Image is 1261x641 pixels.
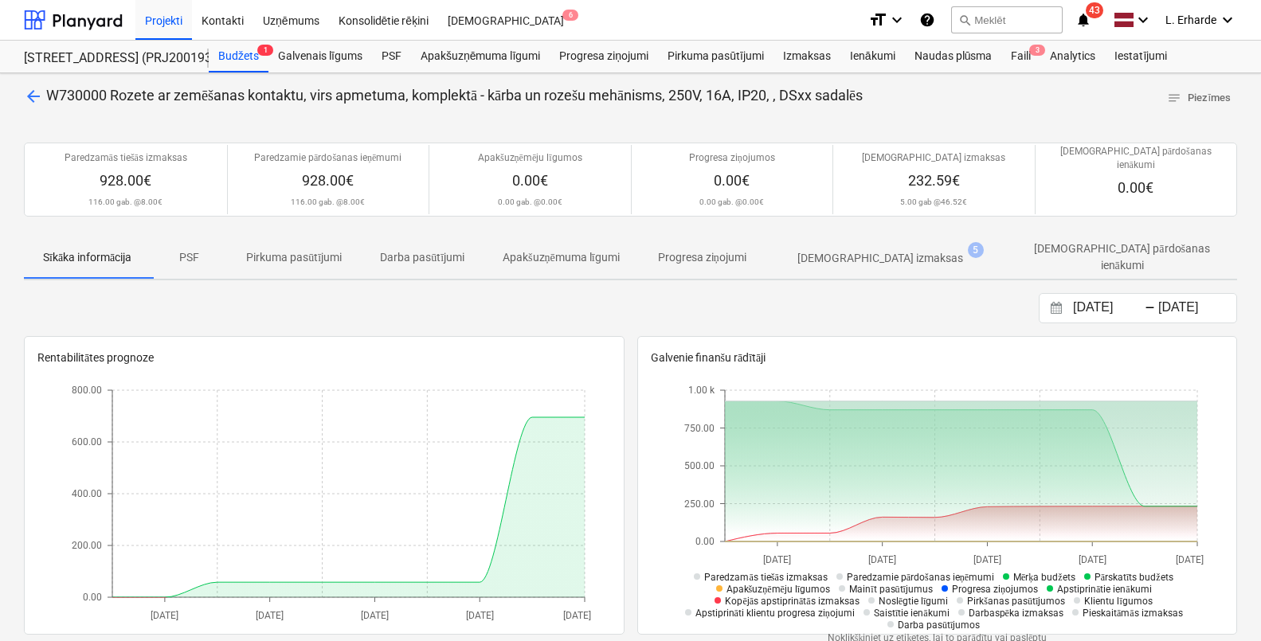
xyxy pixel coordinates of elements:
tspan: [DATE] [563,609,591,620]
tspan: 0.00 [695,536,715,547]
a: Progresa ziņojumi [550,41,658,72]
a: Ienākumi [840,41,905,72]
p: 116.00 gab. @ 8.00€ [88,197,163,207]
p: PSF [170,249,208,266]
tspan: [DATE] [151,609,178,620]
tspan: [DATE] [1079,553,1106,565]
p: Darba pasūtījumi [380,249,464,266]
p: Paredzamās tiešās izmaksas [65,151,187,165]
span: Kopējās apstiprinātās izmaksas [725,596,859,607]
a: Naudas plūsma [905,41,1002,72]
button: Meklēt [951,6,1063,33]
p: [DEMOGRAPHIC_DATA] pārdošanas ienākumi [1042,145,1231,172]
p: Progresa ziņojumi [658,249,746,266]
tspan: 1.00 k [688,385,715,396]
tspan: [DATE] [1176,553,1204,565]
span: Apstiprinātie ienākumi [1057,584,1152,595]
tspan: [DATE] [973,553,1001,565]
span: Apakšuzņēmēju līgumos [726,584,831,595]
span: search [958,14,971,26]
span: Noslēgtie līgumi [879,596,949,607]
a: Analytics [1040,41,1105,72]
div: Faili [1001,41,1040,72]
p: 0.00 gab. @ 0.00€ [699,197,764,207]
span: 43 [1086,2,1103,18]
span: Darba pasūtījumos [898,620,980,631]
i: keyboard_arrow_down [887,10,907,29]
span: 1 [257,45,273,56]
span: Apstiprināti klientu progresa ziņojumi [695,608,855,619]
span: Paredzamie pārdošanas ieņēmumi [847,572,994,583]
span: 3 [1029,45,1045,56]
span: Mainīt pasūtījumus [849,584,933,595]
a: PSF [372,41,411,72]
i: notifications [1075,10,1091,29]
iframe: Chat Widget [1181,565,1261,641]
p: Pirkuma pasūtījumi [246,249,342,266]
a: Faili3 [1001,41,1040,72]
span: L. Erharde [1165,14,1216,26]
tspan: 600.00 [72,436,102,448]
div: - [1145,303,1155,313]
span: 928.00€ [302,172,354,189]
tspan: 200.00 [72,540,102,551]
tspan: [DATE] [763,553,791,565]
p: Progresa ziņojumos [689,151,775,165]
tspan: 750.00 [684,423,715,434]
span: 0.00€ [512,172,548,189]
i: format_size [868,10,887,29]
a: Budžets1 [209,41,268,72]
tspan: [DATE] [360,609,388,620]
div: [STREET_ADDRESS] (PRJ2001931) 2601882 [24,50,190,67]
tspan: [DATE] [256,609,284,620]
a: Apakšuzņēmuma līgumi [411,41,550,72]
p: 5.00 gab @ 46.52€ [900,197,967,207]
i: keyboard_arrow_down [1218,10,1237,29]
span: Mērķa budžets [1013,572,1075,583]
span: 928.00€ [100,172,151,189]
span: Progresa ziņojumos [952,584,1038,595]
i: Zināšanu pamats [919,10,935,29]
span: Pirkšanas pasūtījumos [967,596,1065,607]
p: [DEMOGRAPHIC_DATA] pārdošanas ienākumi [1014,240,1231,274]
p: Paredzamie pārdošanas ieņēmumi [254,151,401,165]
p: Galvenie finanšu rādītāji [651,350,1224,366]
a: Galvenais līgums [268,41,372,72]
tspan: [DATE] [465,609,493,620]
tspan: 0.00 [83,592,102,603]
span: notes [1167,91,1181,105]
p: [DEMOGRAPHIC_DATA] izmaksas [862,151,1005,165]
p: 0.00 gab. @ 0.00€ [498,197,562,207]
p: Apakšuzņēmuma līgumi [503,249,620,266]
i: keyboard_arrow_down [1134,10,1153,29]
a: Izmaksas [773,41,840,72]
p: Rentabilitātes prognoze [37,350,611,366]
input: Beigu datums [1155,297,1236,319]
span: 5 [968,242,984,258]
span: Pieskaitāmās izmaksas [1083,608,1183,619]
span: 0.00€ [1118,179,1153,196]
span: Klientu līgumos [1084,596,1152,607]
p: [DEMOGRAPHIC_DATA] izmaksas [797,250,963,267]
span: Piezīmes [1167,89,1231,107]
span: 6 [562,10,578,21]
tspan: [DATE] [868,553,896,565]
button: Piezīmes [1161,86,1237,111]
span: W730000 Rozete ar zemēšanas kontaktu, virs apmetuma, komplektā - kārba un rozešu mehānisms, 250V,... [46,87,863,104]
a: Iestatījumi [1105,41,1177,72]
a: Pirkuma pasūtījumi [658,41,773,72]
span: arrow_back [24,87,43,106]
tspan: 800.00 [72,385,102,396]
span: 232.59€ [908,172,960,189]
